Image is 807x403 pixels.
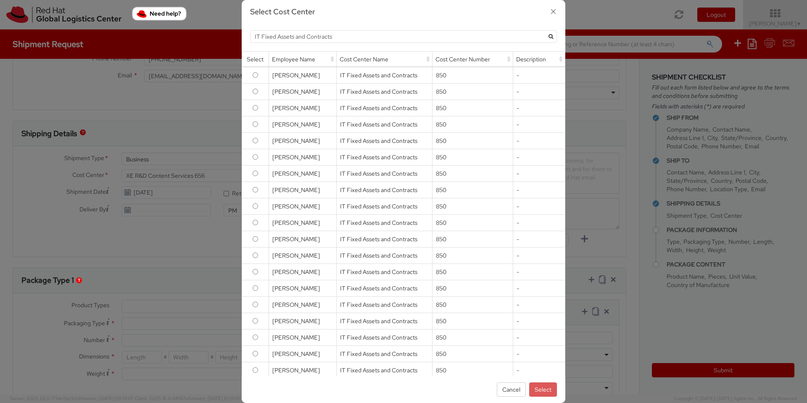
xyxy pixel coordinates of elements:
td: - [513,264,565,280]
td: 850 [432,149,513,166]
td: 850 [432,133,513,149]
td: [PERSON_NAME] [269,84,336,100]
td: 850 [432,67,513,84]
td: [PERSON_NAME] [269,248,336,264]
td: - [513,67,565,84]
td: - [513,329,565,346]
button: Cancel [497,382,526,397]
td: 850 [432,84,513,100]
td: IT Fixed Assets and Contracts [336,182,432,198]
td: [PERSON_NAME] [269,133,336,149]
td: - [513,182,565,198]
td: 850 [432,313,513,329]
button: Select [529,382,557,397]
td: [PERSON_NAME] [269,182,336,198]
td: IT Fixed Assets and Contracts [336,231,432,248]
div: Cost Center Number [433,52,513,66]
td: IT Fixed Assets and Contracts [336,67,432,84]
td: IT Fixed Assets and Contracts [336,329,432,346]
td: - [513,215,565,231]
td: 850 [432,346,513,362]
h3: Select Cost Center [250,6,557,17]
td: IT Fixed Assets and Contracts [336,362,432,379]
td: - [513,346,565,362]
td: - [513,100,565,116]
td: IT Fixed Assets and Contracts [336,313,432,329]
td: IT Fixed Assets and Contracts [336,248,432,264]
td: [PERSON_NAME] [269,149,336,166]
div: Select [242,52,269,66]
td: - [513,313,565,329]
td: [PERSON_NAME] [269,166,336,182]
td: 850 [432,248,513,264]
td: 850 [432,166,513,182]
td: IT Fixed Assets and Contracts [336,215,432,231]
td: 850 [432,198,513,215]
td: IT Fixed Assets and Contracts [336,166,432,182]
td: - [513,248,565,264]
td: - [513,133,565,149]
td: 850 [432,116,513,133]
td: - [513,231,565,248]
td: [PERSON_NAME] [269,280,336,297]
button: Need help? [132,7,187,21]
div: Employee Name [269,52,336,66]
td: IT Fixed Assets and Contracts [336,346,432,362]
td: 850 [432,100,513,116]
td: IT Fixed Assets and Contracts [336,149,432,166]
td: IT Fixed Assets and Contracts [336,100,432,116]
div: Cost Center Name [337,52,432,66]
td: [PERSON_NAME] [269,313,336,329]
td: IT Fixed Assets and Contracts [336,84,432,100]
td: - [513,166,565,182]
td: [PERSON_NAME] [269,67,336,84]
td: - [513,116,565,133]
td: IT Fixed Assets and Contracts [336,198,432,215]
td: [PERSON_NAME] [269,215,336,231]
td: 850 [432,215,513,231]
td: [PERSON_NAME] [269,362,336,379]
td: [PERSON_NAME] [269,346,336,362]
td: 850 [432,182,513,198]
td: 850 [432,280,513,297]
td: - [513,149,565,166]
td: [PERSON_NAME] [269,264,336,280]
td: 850 [432,329,513,346]
td: [PERSON_NAME] [269,329,336,346]
td: 850 [432,362,513,379]
div: Description [513,52,565,66]
td: 850 [432,297,513,313]
td: [PERSON_NAME] [269,198,336,215]
td: 850 [432,231,513,248]
td: - [513,198,565,215]
td: [PERSON_NAME] [269,231,336,248]
input: Search by Employee Name, Cost Center Number… [250,30,557,43]
td: IT Fixed Assets and Contracts [336,116,432,133]
td: [PERSON_NAME] [269,100,336,116]
td: IT Fixed Assets and Contracts [336,297,432,313]
td: IT Fixed Assets and Contracts [336,264,432,280]
td: [PERSON_NAME] [269,116,336,133]
td: - [513,84,565,100]
td: - [513,362,565,379]
td: - [513,297,565,313]
td: [PERSON_NAME] [269,297,336,313]
td: IT Fixed Assets and Contracts [336,133,432,149]
td: IT Fixed Assets and Contracts [336,280,432,297]
td: 850 [432,264,513,280]
td: - [513,280,565,297]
